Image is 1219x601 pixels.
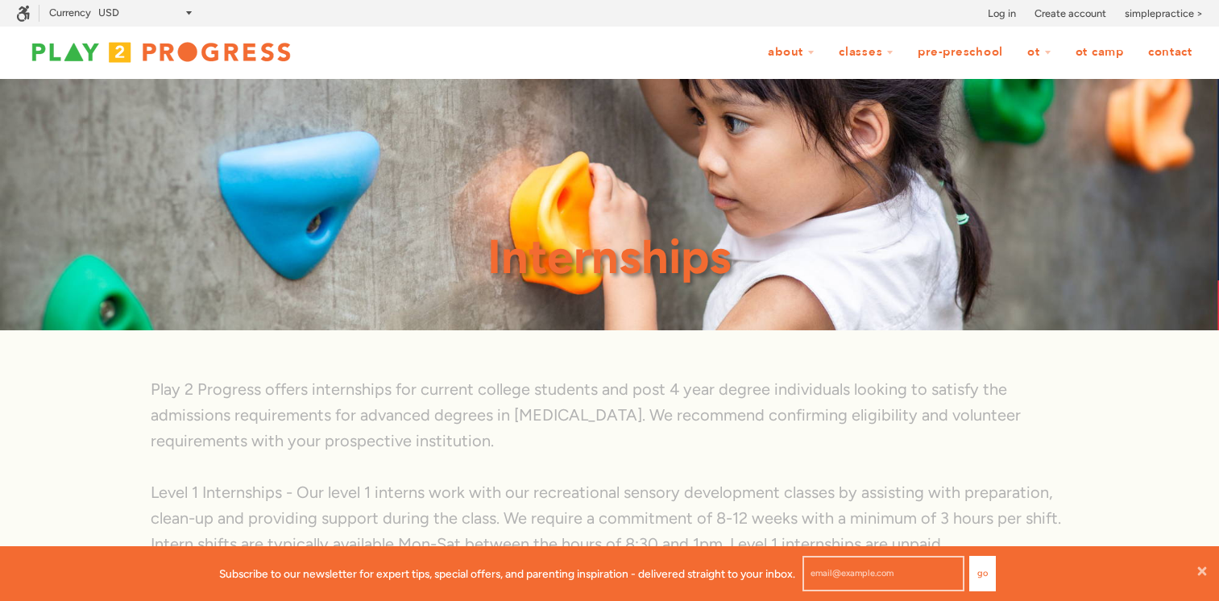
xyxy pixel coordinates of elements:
[969,556,996,591] button: Go
[1017,37,1062,68] a: OT
[1125,6,1203,22] a: simplepractice >
[802,556,964,591] input: email@example.com
[988,6,1016,22] a: Log in
[1034,6,1106,22] a: Create account
[219,565,795,582] p: Subscribe to our newsletter for expert tips, special offers, and parenting inspiration - delivere...
[828,37,904,68] a: Classes
[49,6,91,19] label: Currency
[1065,37,1134,68] a: OT Camp
[151,479,1069,557] p: Level 1 Internships - Our level 1 interns work with our recreational sensory development classes ...
[1138,37,1203,68] a: Contact
[757,37,825,68] a: About
[907,37,1014,68] a: Pre-Preschool
[16,36,306,68] img: Play2Progress logo
[151,376,1069,454] p: Play 2 Progress offers internships for current college students and post 4 year degree individual...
